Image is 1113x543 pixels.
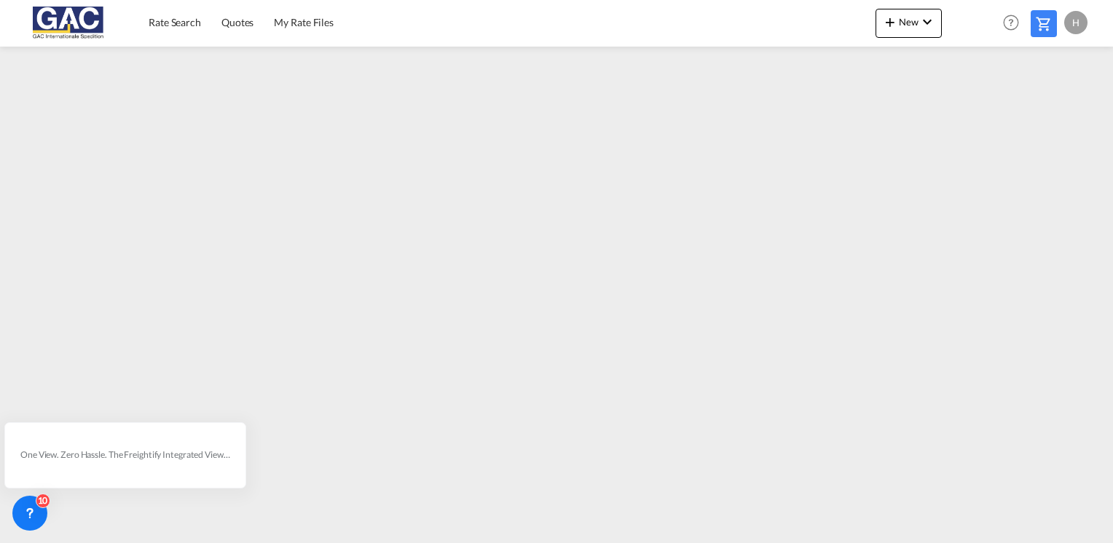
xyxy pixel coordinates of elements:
[999,10,1023,35] span: Help
[1064,11,1088,34] div: H
[919,13,936,31] md-icon: icon-chevron-down
[274,16,334,28] span: My Rate Files
[881,13,899,31] md-icon: icon-plus 400-fg
[149,16,201,28] span: Rate Search
[881,16,936,28] span: New
[999,10,1031,36] div: Help
[22,7,120,39] img: 9f305d00dc7b11eeb4548362177db9c3.png
[876,9,942,38] button: icon-plus 400-fgNewicon-chevron-down
[221,16,253,28] span: Quotes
